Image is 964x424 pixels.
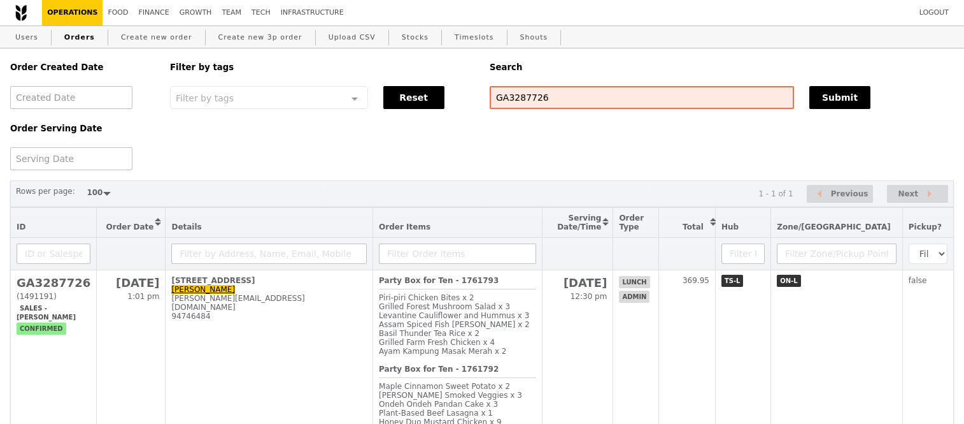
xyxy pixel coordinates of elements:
span: false [909,276,927,285]
input: Filter Order Items [379,244,536,264]
span: Filter by tags [176,92,234,103]
input: ID or Salesperson name [17,244,90,264]
span: Ondeh Ondeh Pandan Cake x 3 [379,400,498,409]
a: Shouts [515,26,553,49]
div: 1 - 1 of 1 [758,189,793,198]
h5: Order Serving Date [10,124,155,133]
span: ID [17,223,25,231]
span: confirmed [17,323,66,335]
div: 94746484 [171,312,367,321]
a: Timeslots [450,26,499,49]
input: Filter by Address, Name, Email, Mobile [171,244,367,264]
span: TS-L [721,275,744,287]
h2: GA3287726 [17,276,90,289]
a: Users [10,26,43,49]
button: Reset [383,86,444,109]
input: Filter Zone/Pickup Point [777,244,897,264]
a: [PERSON_NAME] [171,285,235,294]
span: [PERSON_NAME] Smoked Veggies x 3 [379,391,522,400]
input: Filter Hub [721,244,765,264]
span: 12:30 pm [571,292,607,301]
input: Created Date [10,86,132,109]
span: Basil Thunder Tea Rice x 2 [379,329,479,338]
div: [PERSON_NAME][EMAIL_ADDRESS][DOMAIN_NAME] [171,294,367,312]
span: lunch [619,276,649,288]
span: Order Items [379,223,430,231]
div: (1491191) [17,292,90,301]
span: Levantine Cauliflower and Hummus x 3 [379,311,529,320]
button: Previous [807,185,873,203]
span: Sales - [PERSON_NAME] [17,302,79,323]
a: Stocks [397,26,434,49]
input: Serving Date [10,147,132,170]
span: Maple Cinnamon Sweet Potato x 2 [379,382,510,391]
b: Party Box for Ten - 1761793 [379,276,499,285]
span: Piri‑piri Chicken Bites x 2 [379,293,474,302]
button: Submit [809,86,870,109]
span: Next [898,186,918,201]
span: Grilled Forest Mushroom Salad x 3 [379,302,510,311]
div: [STREET_ADDRESS] [171,276,367,285]
span: 1:01 pm [127,292,159,301]
label: Rows per page: [16,185,75,198]
h2: [DATE] [103,276,159,289]
span: Hub [721,223,739,231]
h5: Order Created Date [10,62,155,72]
a: Create new 3p order [213,26,308,49]
a: Orders [59,26,100,49]
span: Zone/[GEOGRAPHIC_DATA] [777,223,891,231]
span: admin [619,291,649,303]
span: Grilled Farm Fresh Chicken x 4 [379,338,495,347]
span: Assam Spiced Fish [PERSON_NAME] x 2 [379,320,530,329]
a: Create new order [116,26,197,49]
span: Previous [831,186,868,201]
a: Upload CSV [323,26,381,49]
span: Details [171,223,201,231]
h5: Search [490,62,954,72]
b: Party Box for Ten - 1761792 [379,365,499,374]
input: Search any field [490,86,794,109]
span: Ayam Kampung Masak Merah x 2 [379,347,506,356]
span: 369.95 [683,276,709,285]
span: Plant‑Based Beef Lasagna x 1 [379,409,493,418]
span: ON-L [777,275,800,287]
h2: [DATE] [548,276,607,289]
h5: Filter by tags [170,62,474,72]
span: Pickup? [909,223,942,231]
span: Order Type [619,214,644,231]
img: Grain logo [15,4,27,21]
button: Next [887,185,948,203]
